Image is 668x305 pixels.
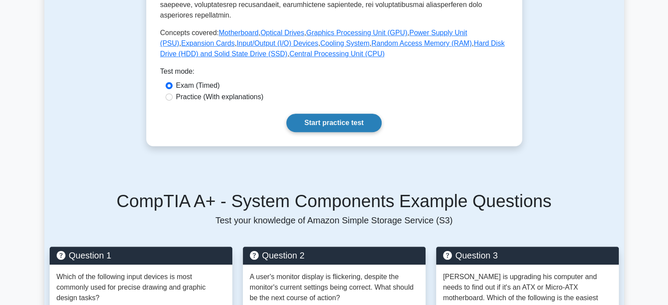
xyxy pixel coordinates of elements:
p: Which of the following input devices is most commonly used for precise drawing and graphic design... [57,272,225,303]
h5: Question 3 [443,250,612,261]
p: Concepts covered: , , , , , , , , , [160,28,508,59]
div: Test mode: [160,66,508,80]
a: Central Processing Unit (CPU) [289,50,385,57]
h5: Question 2 [250,250,419,261]
a: Power Supply Unit (PSU) [160,29,467,47]
h5: CompTIA A+ - System Components Example Questions [50,190,619,212]
a: Graphics Processing Unit (GPU) [306,29,407,36]
a: Input/Output (I/O) Devices [237,39,318,47]
label: Practice (With explanations) [176,92,264,102]
p: A user's monitor display is flickering, despite the monitor's current settings being correct. Wha... [250,272,419,303]
p: Test your knowledge of Amazon Simple Storage Service (S3) [50,215,619,226]
a: Start practice test [286,114,382,132]
a: Optical Drives [260,29,304,36]
a: Motherboard [219,29,259,36]
h5: Question 1 [57,250,225,261]
a: Random Access Memory (RAM) [372,39,472,47]
a: Expansion Cards [181,39,235,47]
label: Exam (Timed) [176,80,220,91]
a: Cooling System [320,39,369,47]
